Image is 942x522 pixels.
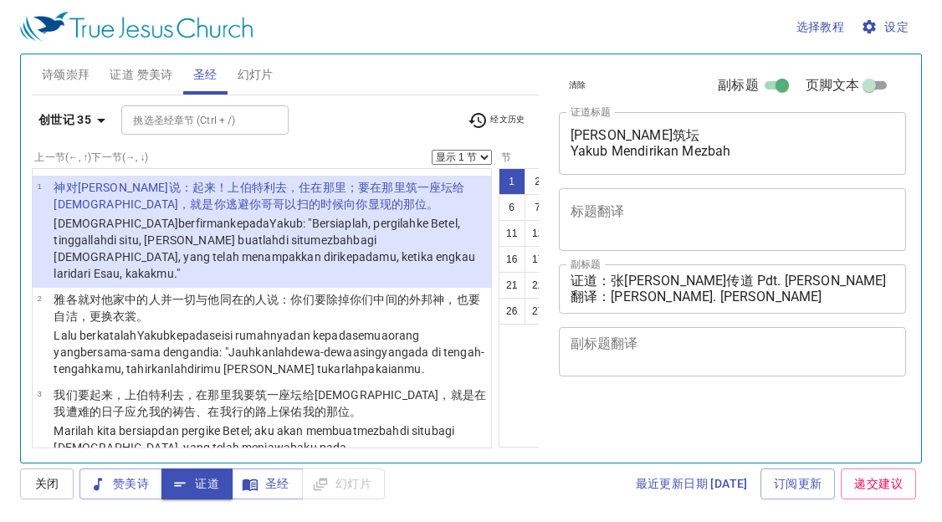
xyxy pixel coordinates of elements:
button: 证道 [161,468,233,499]
wh8033: , [PERSON_NAME] buatlah [54,233,475,280]
wh3290: 说 [54,181,464,211]
wh7200: 的那位。 [392,197,439,211]
button: 选择教程 [790,12,852,43]
span: 赞美诗 [93,473,149,494]
span: 圣经 [193,64,218,85]
span: 清除 [569,78,586,93]
wh1008: ; aku akan membuat [54,424,472,471]
wh430: berfirman [54,217,475,280]
wh559: kepada [54,217,475,280]
wh6030: 我的祷告、在我行 [149,405,362,418]
label: 节 [499,152,512,162]
p: Lalu berkatalah [54,327,486,377]
button: 2 [525,168,551,195]
wh2498: pakaianmu [361,362,425,376]
button: 21 [499,272,525,299]
wh410: ，就是你逃避 [178,197,438,211]
wh251: 以扫 [284,197,438,211]
button: 关闭 [20,468,74,499]
p: [DEMOGRAPHIC_DATA] [54,215,486,282]
button: 26 [499,298,525,325]
button: 16 [499,246,525,273]
wh5927: ke Betel [54,424,472,471]
wh8432: kamu, tahirkanlah [91,362,424,376]
wh3290: kepada [54,329,484,376]
button: 设定 [858,12,915,43]
span: 证道 赞美诗 [110,64,172,85]
textarea: 证道：张[PERSON_NAME]传道 Pdt. [PERSON_NAME] 翻译：[PERSON_NAME]. [PERSON_NAME] [571,273,895,304]
wh8071: 。 [136,310,148,323]
button: 27 [525,298,551,325]
wh6965: ！上 [54,181,464,211]
span: 副标题 [718,75,758,95]
button: 清除 [559,75,596,95]
wh6215: 的时候向你显现 [309,197,439,211]
wh1870: 上保佑我的那位。 [267,405,361,418]
span: 3 [37,389,41,398]
wh3290: 就对他家中的人 [54,293,479,323]
span: 证道 [175,473,219,494]
wh2891: ，更换 [78,310,149,323]
wh410: , yang telah menampakkan diri [54,250,475,280]
p: Marilah kita bersiap [54,422,486,473]
span: 订阅更新 [774,473,822,494]
wh5927: 伯特利 [54,181,464,211]
wh4196: bagi [DEMOGRAPHIC_DATA] [54,233,475,280]
span: 幻灯片 [238,64,274,85]
span: 关闭 [33,473,60,494]
wh6869: 的日子 [90,405,361,418]
wh1272: 你哥哥 [249,197,438,211]
button: 6 [499,194,525,221]
span: 页脚文本 [806,75,860,95]
button: 创世记 35 [32,105,118,136]
b: 创世记 35 [38,110,91,130]
button: 11 [499,220,525,247]
wh2891: dirimu [PERSON_NAME] tukarlah [187,362,425,376]
input: Type Bible Reference [126,110,256,130]
wh1980: 的路 [243,405,362,418]
wh834: bersama-sama dengan [54,345,484,376]
wh5927: 伯特利 [54,388,486,418]
textarea: [PERSON_NAME]筑坛 Yakub Mendirikan Mezbah [571,127,895,159]
wh1272: dari Esau [70,267,180,280]
wh6213: di situ [54,233,475,280]
wh3117: 应允 [125,405,361,418]
wh559: Yakub [54,329,484,376]
p: 我们要起来 [54,386,486,420]
span: 最近更新日期 [DATE] [636,473,748,494]
button: 1 [499,168,525,195]
wh1004: dan kepada [54,329,484,376]
wh1008: 去，在那里我要筑 [54,388,486,418]
wh2498: 衣裳 [113,310,148,323]
span: 诗颂崇拜 [42,64,90,85]
span: 2 [37,294,41,303]
a: 最近更新日期 [DATE] [629,468,755,499]
wh6215: , kakakmu [120,267,180,280]
span: 经文历史 [468,110,525,130]
button: 7 [525,194,551,221]
span: 1 [37,182,41,191]
wh559: ：起来 [54,181,464,211]
button: 赞美诗 [79,468,162,499]
wh251: ." [174,267,180,280]
button: 17 [525,246,551,273]
wh6965: dan pergi [54,424,472,471]
a: 订阅更新 [760,468,836,499]
wh8071: . [422,362,425,376]
button: 12 [525,220,551,247]
span: 递交建议 [854,473,903,494]
label: 上一节 (←, ↑) 下一节 (→, ↓) [34,152,148,162]
wh1004: 并一切与他同在的人说 [54,293,479,323]
wh8033: mezbah [54,233,475,280]
wh413: seisi rumahnya [54,329,484,376]
button: 22 [525,272,551,299]
span: 圣经 [245,473,289,494]
p: 雅各 [54,291,486,325]
wh6213: 一座坛 [54,388,486,418]
p: 神 [54,179,486,212]
wh430: 对[PERSON_NAME] [54,181,464,211]
span: 选择教程 [796,17,845,38]
button: 圣经 [232,468,303,499]
button: 经文历史 [458,108,535,133]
